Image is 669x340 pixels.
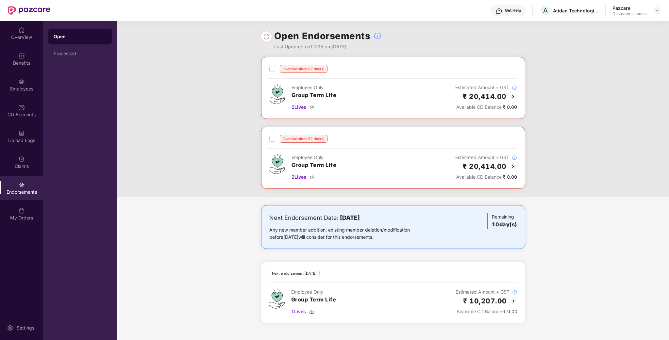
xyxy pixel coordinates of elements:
div: Last Updated on 12:35 pm[DATE] [274,43,382,50]
img: svg+xml;base64,PHN2ZyBpZD0iSW5mb18tXzMyeDMyIiBkYXRhLW5hbWU9IkluZm8gLSAzMngzMiIgeG1sbnM9Imh0dHA6Ly... [512,85,517,90]
h3: Group Term Life [292,161,337,170]
div: Overdue since 52 day(s) [280,135,327,143]
img: svg+xml;base64,PHN2ZyBpZD0iRG93bmxvYWQtMzJ4MzIiIHhtbG5zPSJodHRwOi8vd3d3LnczLm9yZy8yMDAwL3N2ZyIgd2... [309,309,314,314]
span: Available CD Balance [457,309,502,314]
div: Next Endorsement Date: [269,213,430,222]
img: svg+xml;base64,PHN2ZyBpZD0iQmVuZWZpdHMiIHhtbG5zPSJodHRwOi8vd3d3LnczLm9yZy8yMDAwL3N2ZyIgd2lkdGg9Ij... [18,53,25,59]
div: Any new member addition, existing member deletion/modification before [DATE] will consider for th... [269,226,430,241]
img: svg+xml;base64,PHN2ZyBpZD0iRHJvcGRvd24tMzJ4MzIiIHhtbG5zPSJodHRwOi8vd3d3LnczLm9yZy8yMDAwL3N2ZyIgd2... [655,8,660,13]
div: Estimated Amount + GST [455,154,517,161]
div: Employee Only [291,288,336,296]
div: Pazcare [612,5,647,11]
img: svg+xml;base64,PHN2ZyBpZD0iRW1wbG95ZWVzIiB4bWxucz0iaHR0cDovL3d3dy53My5vcmcvMjAwMC9zdmciIHdpZHRoPS... [18,78,25,85]
h2: ₹ 20,414.00 [463,91,507,102]
img: svg+xml;base64,PHN2ZyBpZD0iQ0RfQWNjb3VudHMiIGRhdGEtbmFtZT0iQ0QgQWNjb3VudHMiIHhtbG5zPSJodHRwOi8vd3... [18,104,25,111]
div: Estimated Amount + GST [456,288,517,296]
b: [DATE] [340,214,360,221]
img: svg+xml;base64,PHN2ZyBpZD0iRG93bmxvYWQtMzJ4MzIiIHhtbG5zPSJodHRwOi8vd3d3LnczLm9yZy8yMDAwL3N2ZyIgd2... [309,174,315,180]
span: 2 Lives [292,173,306,181]
img: svg+xml;base64,PHN2ZyBpZD0iRG93bmxvYWQtMzJ4MzIiIHhtbG5zPSJodHRwOi8vd3d3LnczLm9yZy8yMDAwL3N2ZyIgd2... [309,105,315,110]
h2: ₹ 20,414.00 [463,161,507,172]
span: 2 Lives [292,104,306,111]
span: A [543,7,548,14]
div: Customer_success [612,11,647,16]
h3: Group Term Life [292,91,337,100]
img: svg+xml;base64,PHN2ZyBpZD0iSG9tZSIgeG1sbnM9Imh0dHA6Ly93d3cudzMub3JnLzIwMDAvc3ZnIiB3aWR0aD0iMjAiIG... [18,27,25,33]
img: svg+xml;base64,PHN2ZyB4bWxucz0iaHR0cDovL3d3dy53My5vcmcvMjAwMC9zdmciIHdpZHRoPSI0Ny43MTQiIGhlaWdodD... [269,288,285,309]
img: svg+xml;base64,PHN2ZyBpZD0iSW5mb18tXzMyeDMyIiBkYXRhLW5hbWU9IkluZm8gLSAzMngzMiIgeG1sbnM9Imh0dHA6Ly... [512,155,517,160]
div: Settings [15,325,36,331]
div: Processed [54,51,107,56]
div: Atidan Technologies Pvt Ltd [553,8,599,14]
img: svg+xml;base64,PHN2ZyBpZD0iU2V0dGluZy0yMHgyMCIgeG1sbnM9Imh0dHA6Ly93d3cudzMub3JnLzIwMDAvc3ZnIiB3aW... [7,325,13,331]
div: ₹ 0.00 [456,308,517,315]
img: svg+xml;base64,PHN2ZyBpZD0iUmVsb2FkLTMyeDMyIiB4bWxucz0iaHR0cDovL3d3dy53My5vcmcvMjAwMC9zdmciIHdpZH... [263,33,270,40]
h2: ₹ 10,207.00 [463,296,507,306]
img: svg+xml;base64,PHN2ZyBpZD0iQ2xhaW0iIHhtbG5zPSJodHRwOi8vd3d3LnczLm9yZy8yMDAwL3N2ZyIgd2lkdGg9IjIwIi... [18,156,25,162]
div: ₹ 0.00 [455,104,517,111]
img: svg+xml;base64,PHN2ZyB4bWxucz0iaHR0cDovL3d3dy53My5vcmcvMjAwMC9zdmciIHdpZHRoPSI0Ny43MTQiIGhlaWdodD... [269,154,285,174]
img: svg+xml;base64,PHN2ZyBpZD0iQmFjay0yMHgyMCIgeG1sbnM9Imh0dHA6Ly93d3cudzMub3JnLzIwMDAvc3ZnIiB3aWR0aD... [510,297,517,305]
div: Employee Only [292,154,337,161]
img: svg+xml;base64,PHN2ZyBpZD0iTXlfT3JkZXJzIiBkYXRhLW5hbWU9Ik15IE9yZGVycyIgeG1sbnM9Imh0dHA6Ly93d3cudz... [18,207,25,214]
h3: Group Term Life [291,296,336,304]
div: Remaining [487,213,517,229]
img: svg+xml;base64,PHN2ZyBpZD0iSGVscC0zMngzMiIgeG1sbnM9Imh0dHA6Ly93d3cudzMub3JnLzIwMDAvc3ZnIiB3aWR0aD... [496,8,502,14]
div: ₹ 0.00 [455,173,517,181]
img: svg+xml;base64,PHN2ZyBpZD0iQmFjay0yMHgyMCIgeG1sbnM9Imh0dHA6Ly93d3cudzMub3JnLzIwMDAvc3ZnIiB3aWR0aD... [509,163,517,170]
div: Estimated Amount + GST [455,84,517,91]
img: svg+xml;base64,PHN2ZyBpZD0iSW5mb18tXzMyeDMyIiBkYXRhLW5hbWU9IkluZm8gLSAzMngzMiIgeG1sbnM9Imh0dHA6Ly... [512,290,517,295]
span: Available CD Balance [456,104,502,110]
img: New Pazcare Logo [8,6,50,15]
div: Open [54,33,107,40]
div: Next endorsement [DATE] [269,270,320,277]
div: Get Help [505,8,521,13]
div: Overdue since 82 day(s) [280,65,327,73]
img: svg+xml;base64,PHN2ZyBpZD0iSW5mb18tXzMyeDMyIiBkYXRhLW5hbWU9IkluZm8gLSAzMngzMiIgeG1sbnM9Imh0dHA6Ly... [374,32,381,40]
div: Employee Only [292,84,337,91]
span: Available CD Balance [456,174,502,180]
img: svg+xml;base64,PHN2ZyBpZD0iQmFjay0yMHgyMCIgeG1sbnM9Imh0dHA6Ly93d3cudzMub3JnLzIwMDAvc3ZnIiB3aWR0aD... [509,93,517,101]
img: svg+xml;base64,PHN2ZyBpZD0iRW5kb3JzZW1lbnRzIiB4bWxucz0iaHR0cDovL3d3dy53My5vcmcvMjAwMC9zdmciIHdpZH... [18,182,25,188]
h1: Open Endorsements [274,29,371,43]
img: svg+xml;base64,PHN2ZyBpZD0iVXBsb2FkX0xvZ3MiIGRhdGEtbmFtZT0iVXBsb2FkIExvZ3MiIHhtbG5zPSJodHRwOi8vd3... [18,130,25,137]
span: 1 Lives [291,308,306,315]
h3: 10 day(s) [492,220,517,229]
img: svg+xml;base64,PHN2ZyB4bWxucz0iaHR0cDovL3d3dy53My5vcmcvMjAwMC9zdmciIHdpZHRoPSI0Ny43MTQiIGhlaWdodD... [269,84,285,104]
